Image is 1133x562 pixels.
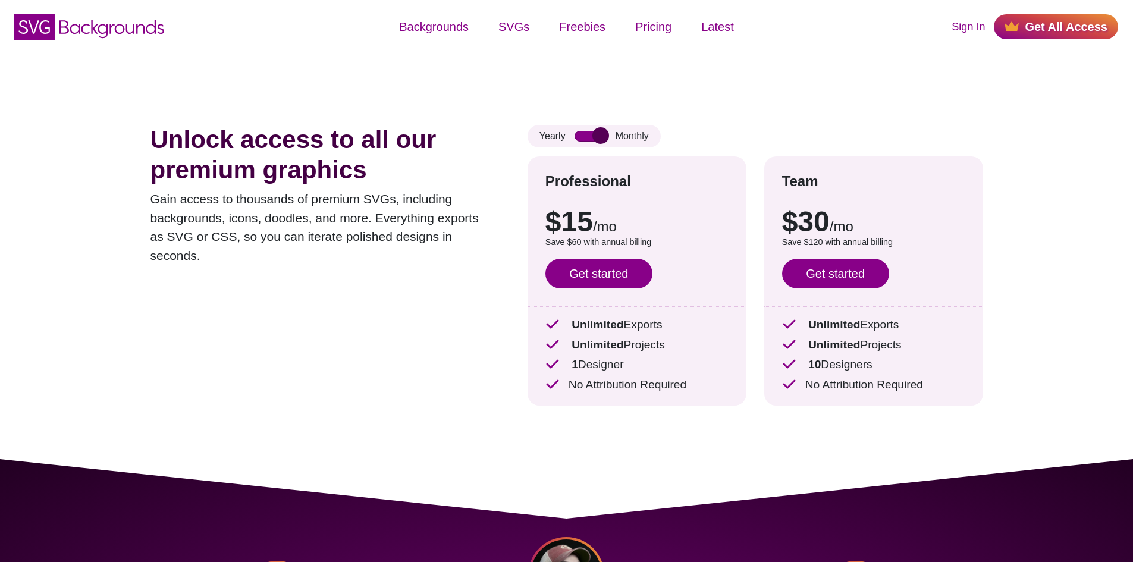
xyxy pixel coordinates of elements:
a: Freebies [544,9,620,45]
p: $15 [545,208,729,236]
h1: Unlock access to all our premium graphics [150,125,492,185]
a: Get All Access [994,14,1118,39]
p: Projects [782,337,965,354]
p: Exports [782,316,965,334]
p: No Attribution Required [782,376,965,394]
p: No Attribution Required [545,376,729,394]
span: /mo [830,218,853,234]
span: /mo [593,218,617,234]
strong: Team [782,173,818,189]
strong: Unlimited [572,338,623,351]
p: Gain access to thousands of premium SVGs, including backgrounds, icons, doodles, and more. Everyt... [150,190,492,265]
div: Yearly Monthly [528,125,661,147]
a: Latest [686,9,748,45]
a: Backgrounds [384,9,484,45]
a: SVGs [484,9,544,45]
p: Exports [545,316,729,334]
strong: 1 [572,358,578,371]
p: Save $120 with annual billing [782,236,965,249]
p: $30 [782,208,965,236]
p: Designer [545,356,729,373]
p: Designers [782,356,965,373]
a: Get started [545,259,652,288]
strong: Unlimited [572,318,623,331]
strong: Professional [545,173,631,189]
a: Pricing [620,9,686,45]
strong: Unlimited [808,318,860,331]
p: Save $60 with annual billing [545,236,729,249]
strong: 10 [808,358,821,371]
strong: Unlimited [808,338,860,351]
a: Get started [782,259,889,288]
p: Projects [545,337,729,354]
a: Sign In [952,19,985,35]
